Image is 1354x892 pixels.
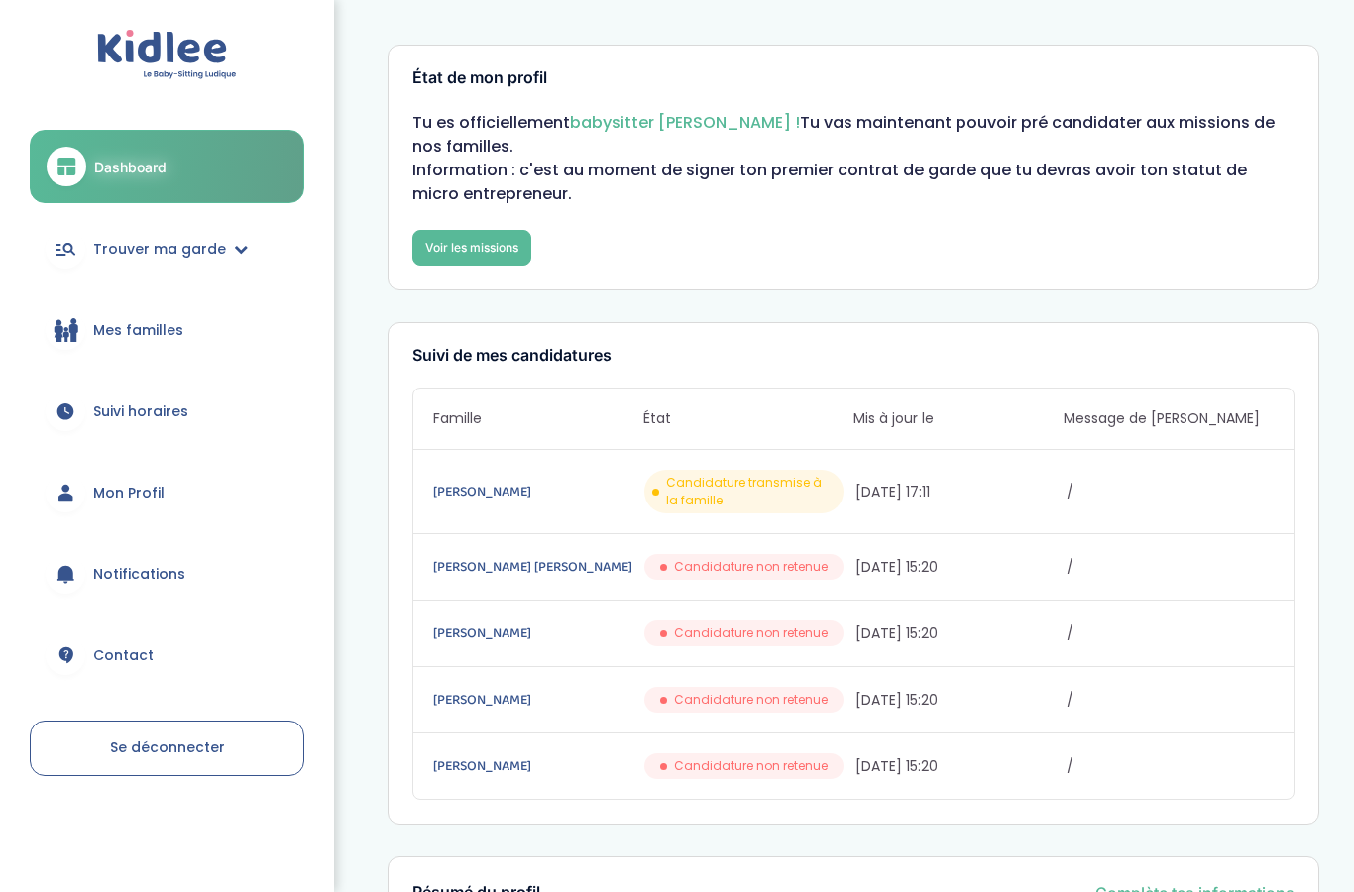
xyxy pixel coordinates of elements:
span: / [1067,623,1274,644]
a: Suivi horaires [30,376,304,447]
span: / [1067,482,1274,502]
span: Candidature non retenue [674,624,828,642]
span: / [1067,557,1274,578]
span: Candidature non retenue [674,558,828,576]
span: Message de [PERSON_NAME] [1064,408,1274,429]
p: Tu es officiellement Tu vas maintenant pouvoir pré candidater aux missions de nos familles. [412,111,1295,159]
a: Se déconnecter [30,721,304,776]
span: Candidature non retenue [674,691,828,709]
a: Mon Profil [30,457,304,528]
span: Mis à jour le [853,408,1064,429]
a: [PERSON_NAME] [433,622,640,644]
img: logo.svg [97,30,237,80]
a: [PERSON_NAME] [433,689,640,711]
span: Candidature non retenue [674,757,828,775]
span: Contact [93,645,154,666]
span: Mon Profil [93,483,165,503]
h3: État de mon profil [412,69,1295,87]
span: État [643,408,853,429]
span: [DATE] 15:20 [855,756,1063,777]
span: Se déconnecter [110,737,225,757]
span: / [1067,756,1274,777]
span: Candidature transmise à la famille [666,474,836,509]
h3: Suivi de mes candidatures [412,347,1295,365]
a: Mes familles [30,294,304,366]
span: / [1067,690,1274,711]
span: Famille [433,408,643,429]
a: Notifications [30,538,304,610]
span: [DATE] 15:20 [855,557,1063,578]
span: Suivi horaires [93,401,188,422]
span: [DATE] 15:20 [855,690,1063,711]
a: Contact [30,619,304,691]
a: Trouver ma garde [30,213,304,284]
span: Dashboard [94,157,167,177]
a: [PERSON_NAME] [433,755,640,777]
span: [DATE] 15:20 [855,623,1063,644]
a: [PERSON_NAME] [433,481,640,502]
a: Dashboard [30,130,304,203]
a: [PERSON_NAME] [PERSON_NAME] [433,556,640,578]
span: babysitter [PERSON_NAME] ! [570,111,800,134]
span: [DATE] 17:11 [855,482,1063,502]
span: Notifications [93,564,185,585]
span: Mes familles [93,320,183,341]
a: Voir les missions [412,230,531,266]
span: Trouver ma garde [93,239,226,260]
p: Information : c'est au moment de signer ton premier contrat de garde que tu devras avoir ton stat... [412,159,1295,206]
